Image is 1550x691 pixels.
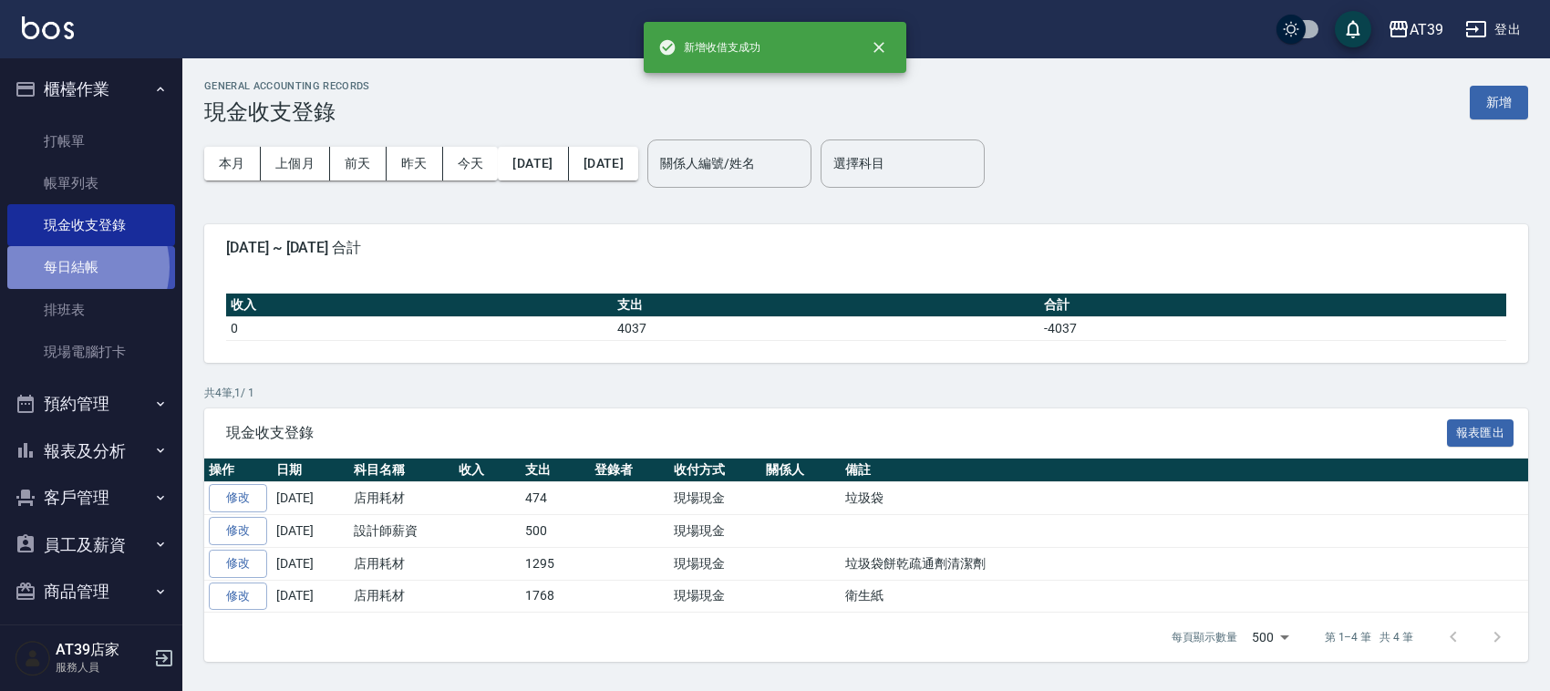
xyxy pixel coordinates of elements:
td: 1295 [521,547,591,580]
button: 報表匯出 [1447,419,1514,448]
button: [DATE] [569,147,638,180]
td: 4037 [613,316,1039,340]
button: 客戶管理 [7,474,175,521]
td: 現場現金 [669,580,761,613]
p: 每頁顯示數量 [1172,629,1237,645]
td: 474 [521,482,591,515]
a: 打帳單 [7,120,175,162]
button: 預約管理 [7,380,175,428]
a: 修改 [209,517,267,545]
button: AT39 [1380,11,1451,48]
a: 新增 [1470,93,1528,110]
button: [DATE] [498,147,568,180]
a: 報表匯出 [1447,423,1514,440]
span: 新增收借支成功 [658,38,760,57]
a: 修改 [209,550,267,578]
a: 修改 [209,484,267,512]
a: 排班表 [7,289,175,331]
td: 1768 [521,580,591,613]
td: 現場現金 [669,547,761,580]
td: 現場現金 [669,515,761,548]
td: 衛生紙 [841,580,1528,613]
td: [DATE] [272,547,349,580]
td: 設計師薪資 [349,515,454,548]
th: 備註 [841,459,1528,482]
th: 登錄者 [590,459,669,482]
span: 現金收支登錄 [226,424,1447,442]
td: 垃圾袋餅乾疏通劑清潔劑 [841,547,1528,580]
h2: GENERAL ACCOUNTING RECORDS [204,80,370,92]
th: 支出 [613,294,1039,317]
td: 0 [226,316,613,340]
th: 收入 [226,294,613,317]
th: 操作 [204,459,272,482]
th: 支出 [521,459,591,482]
a: 修改 [209,583,267,611]
img: Logo [22,16,74,39]
div: 500 [1245,613,1296,662]
td: 店用耗材 [349,580,454,613]
td: 現場現金 [669,482,761,515]
button: 本月 [204,147,261,180]
button: 新增 [1470,86,1528,119]
img: Person [15,640,51,676]
td: 店用耗材 [349,482,454,515]
th: 日期 [272,459,349,482]
a: 帳單列表 [7,162,175,204]
button: close [859,27,899,67]
h5: AT39店家 [56,641,149,659]
button: 員工及薪資 [7,521,175,569]
th: 關係人 [761,459,841,482]
a: 現金收支登錄 [7,204,175,246]
th: 合計 [1039,294,1506,317]
p: 服務人員 [56,659,149,676]
th: 收付方式 [669,459,761,482]
button: 櫃檯作業 [7,66,175,113]
th: 科目名稱 [349,459,454,482]
td: 店用耗材 [349,547,454,580]
p: 第 1–4 筆 共 4 筆 [1325,629,1413,645]
button: 今天 [443,147,499,180]
td: [DATE] [272,515,349,548]
span: [DATE] ~ [DATE] 合計 [226,239,1506,257]
a: 每日結帳 [7,246,175,288]
p: 共 4 筆, 1 / 1 [204,385,1528,401]
div: AT39 [1410,18,1443,41]
button: 上個月 [261,147,330,180]
button: 昨天 [387,147,443,180]
button: 前天 [330,147,387,180]
th: 收入 [454,459,521,482]
td: 垃圾袋 [841,482,1528,515]
button: 報表及分析 [7,428,175,475]
td: -4037 [1039,316,1506,340]
td: [DATE] [272,482,349,515]
h3: 現金收支登錄 [204,99,370,125]
button: save [1335,11,1371,47]
td: [DATE] [272,580,349,613]
button: 商品管理 [7,568,175,615]
td: 500 [521,515,591,548]
a: 現場電腦打卡 [7,331,175,373]
button: 登出 [1458,13,1528,46]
